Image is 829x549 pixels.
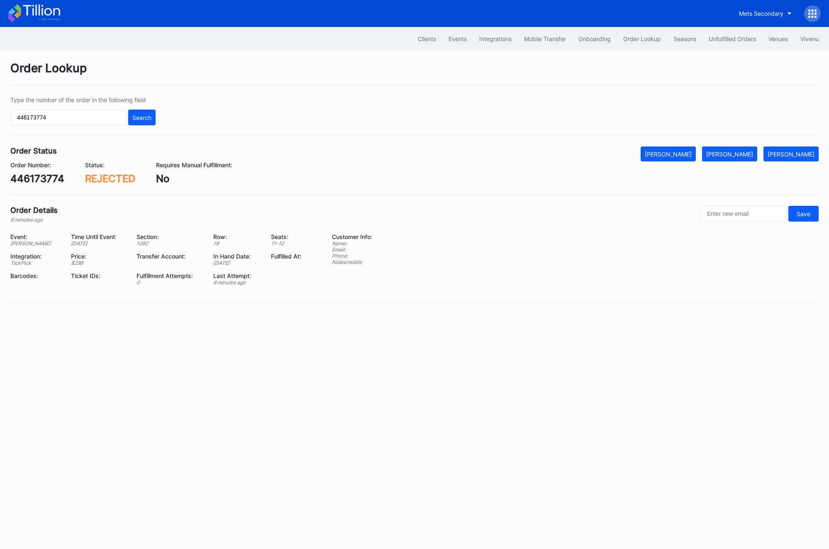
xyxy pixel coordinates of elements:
[213,240,261,246] div: 19
[128,110,156,125] button: Search
[10,253,61,260] div: Integration:
[449,35,467,42] div: Events
[473,31,518,46] button: Integrations
[71,240,127,246] div: [DATE]
[702,146,757,161] button: [PERSON_NAME]
[137,279,203,285] div: 0
[332,259,372,265] div: Notes: mobile
[137,272,203,279] div: Fulfillment Attempts:
[623,35,661,42] div: Order Lookup
[733,6,798,21] button: Mets Secondary
[418,35,436,42] div: Clients
[71,253,127,260] div: Price:
[578,35,611,42] div: Onboarding
[85,161,135,168] div: Status:
[700,206,786,222] input: Enter new email
[271,233,311,240] div: Seats:
[10,233,61,240] div: Event:
[797,210,810,217] div: Save
[332,240,372,246] div: Name:
[768,151,814,158] div: [PERSON_NAME]
[156,161,232,168] div: Requires Manual Fulfillment:
[137,233,203,240] div: Section:
[762,31,794,46] button: Venues
[706,151,753,158] div: [PERSON_NAME]
[768,35,788,42] div: Venues
[10,240,61,246] div: [PERSON_NAME]
[137,240,203,246] div: 126C
[10,173,64,185] div: 446173774
[10,61,819,86] div: Order Lookup
[332,246,372,253] div: Email:
[10,110,126,125] input: GT59662
[518,31,572,46] button: Mobile Transfer
[71,272,127,279] div: Ticket IDs:
[739,10,783,17] div: Mets Secondary
[332,253,372,259] div: Phone:
[788,206,819,222] button: Save
[412,31,442,46] button: Clients
[800,35,819,42] div: Vivenu
[271,240,311,246] div: 11 - 12
[213,253,261,260] div: In Hand Date:
[213,272,261,279] div: Last Attempt:
[213,233,261,240] div: Row:
[10,260,61,266] div: TickPick
[572,31,617,46] button: Onboarding
[667,31,702,46] button: Seasons
[702,31,762,46] button: Unfulfilled Orders
[763,146,819,161] button: [PERSON_NAME]
[617,31,667,46] button: Order Lookup
[794,31,825,46] button: Vivenu
[645,151,692,158] div: [PERSON_NAME]
[71,233,127,240] div: Time Until Event:
[10,146,57,155] div: Order Status
[85,173,135,185] div: REJECTED
[479,35,512,42] div: Integrations
[442,31,473,46] button: Events
[271,253,311,260] div: Fulfilled At:
[709,35,756,42] div: Unfulfilled Orders
[524,35,566,42] div: Mobile Transfer
[641,146,696,161] button: [PERSON_NAME]
[213,260,261,266] div: [DATE]
[10,272,61,279] div: Barcodes:
[673,35,696,42] div: Seasons
[71,260,127,266] div: $ 296
[156,173,232,185] div: No
[10,96,156,103] div: Type the number of the order in the following field
[332,233,372,240] div: Customer Info:
[10,217,58,223] div: 9 minutes ago
[10,161,64,168] div: Order Number:
[213,279,261,285] div: 9 minutes ago
[132,114,151,121] div: Search
[10,206,58,215] div: Order Details
[137,253,203,260] div: Transfer Account:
